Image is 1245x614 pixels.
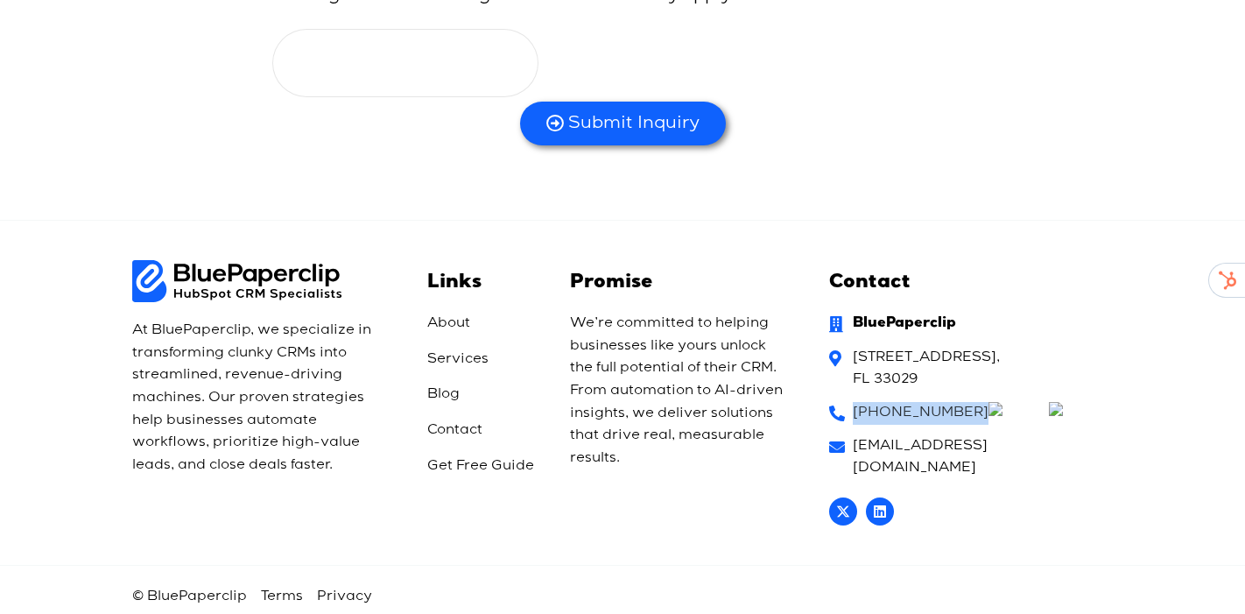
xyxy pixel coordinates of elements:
[427,349,489,371] span: Services
[427,420,544,442] a: Contact
[427,313,544,335] a: About
[427,349,544,371] a: Services
[1049,402,1063,416] img: call.png
[570,272,790,295] h2: Promise
[829,435,1108,480] a: [EMAIL_ADDRESS][DOMAIN_NAME]
[261,588,303,606] a: Terms
[829,402,989,425] a: [PHONE_NUMBER]
[988,402,1048,416] a: Open contact in Aloware
[570,313,790,469] p: We’re committed to helping businesses like yours unlock the full potential of their CRM. From aut...
[132,260,342,302] img: BluePaperClip Logo black
[520,102,726,145] button: Submit Inquiry
[853,317,956,331] strong: BluePaperclip
[427,455,534,478] span: Get Free Guide
[848,435,1108,480] span: [EMAIL_ADDRESS][DOMAIN_NAME]
[132,588,247,606] span: © BluePaperclip
[427,420,482,442] span: Contact
[427,313,470,335] span: About
[568,112,700,135] span: Submit Inquiry
[132,320,388,476] p: At BluePaperclip, we specialize in transforming clunky CRMs into streamlined, revenue-driving mac...
[272,29,538,97] iframe: reCAPTCHA
[427,384,544,406] a: Blog
[427,455,544,478] a: Get Free Guide
[317,588,372,606] a: Privacy
[848,402,988,425] span: [PHONE_NUMBER]
[1049,402,1108,416] a: Make a call in Aloware
[427,384,460,406] span: Blog
[848,347,1000,392] span: [STREET_ADDRESS], FL 33029
[427,272,544,295] h4: Links
[829,272,1108,295] h2: Contact
[988,402,1002,416] img: contact.png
